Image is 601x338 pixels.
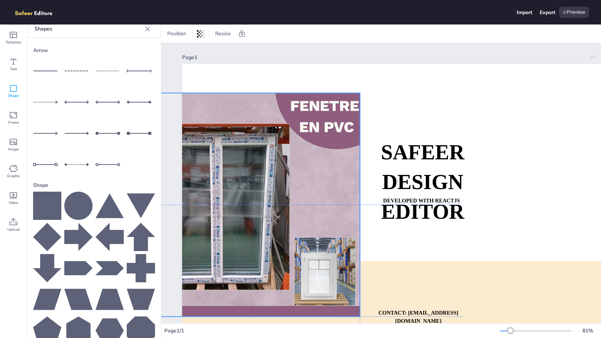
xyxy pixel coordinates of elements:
span: Image [8,146,19,152]
div: Shape [33,179,155,192]
div: 81 % [579,327,597,334]
div: Arrow [33,44,155,57]
div: Page 1 [182,54,585,61]
strong: DESIGN EDITOR [381,170,464,223]
strong: CONTACT: [EMAIL_ADDRESS][DOMAIN_NAME] [378,310,458,324]
span: Upload [7,227,20,233]
span: Frame [8,120,19,126]
img: logo.png [12,7,63,18]
div: Preview [559,7,589,18]
div: Export [540,9,555,16]
span: Position [166,30,188,37]
span: Resize [214,30,232,37]
span: Shape [8,93,19,99]
span: Video [9,200,18,206]
span: Template [6,39,21,45]
div: Import [517,9,532,16]
span: Graphic [7,173,20,179]
strong: SAFEER [381,140,465,163]
div: Page 1 / 1 [164,327,500,334]
span: Text [10,66,17,72]
strong: DEVELOPED WITH REACTJS [383,198,460,204]
p: Shapes [35,20,142,38]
